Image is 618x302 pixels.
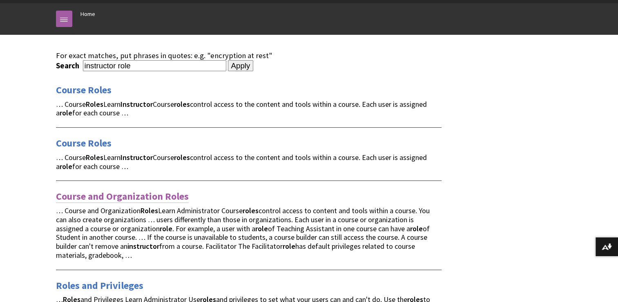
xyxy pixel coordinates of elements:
[120,99,153,109] strong: Instructor
[56,206,430,260] span: … Course and Organization Learn Administrator Course control access to content and tools within a...
[141,206,158,215] strong: Roles
[160,224,172,233] strong: role
[174,153,190,162] strong: roles
[127,241,159,251] strong: instructor
[228,60,254,72] input: Apply
[255,224,268,233] strong: role
[56,153,427,171] span: … Course Learn Course control access to the content and tools within a course. Each user is assig...
[56,51,442,60] div: For exact matches, put phrases in quotes: e.g. "encryption at rest"
[174,99,190,109] strong: roles
[60,162,72,171] strong: role
[86,99,103,109] strong: Roles
[283,241,295,251] strong: role
[80,9,95,19] a: Home
[56,83,112,97] a: Course Roles
[120,153,153,162] strong: Instructor
[56,61,81,70] label: Search
[56,279,143,292] a: Roles and Privileges
[86,153,103,162] strong: Roles
[56,99,427,118] span: … Course Learn Course control access to the content and tools within a course. Each user is assig...
[60,108,72,117] strong: role
[56,190,189,203] a: Course and Organization Roles
[243,206,259,215] strong: roles
[410,224,423,233] strong: role
[56,137,112,150] a: Course Roles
